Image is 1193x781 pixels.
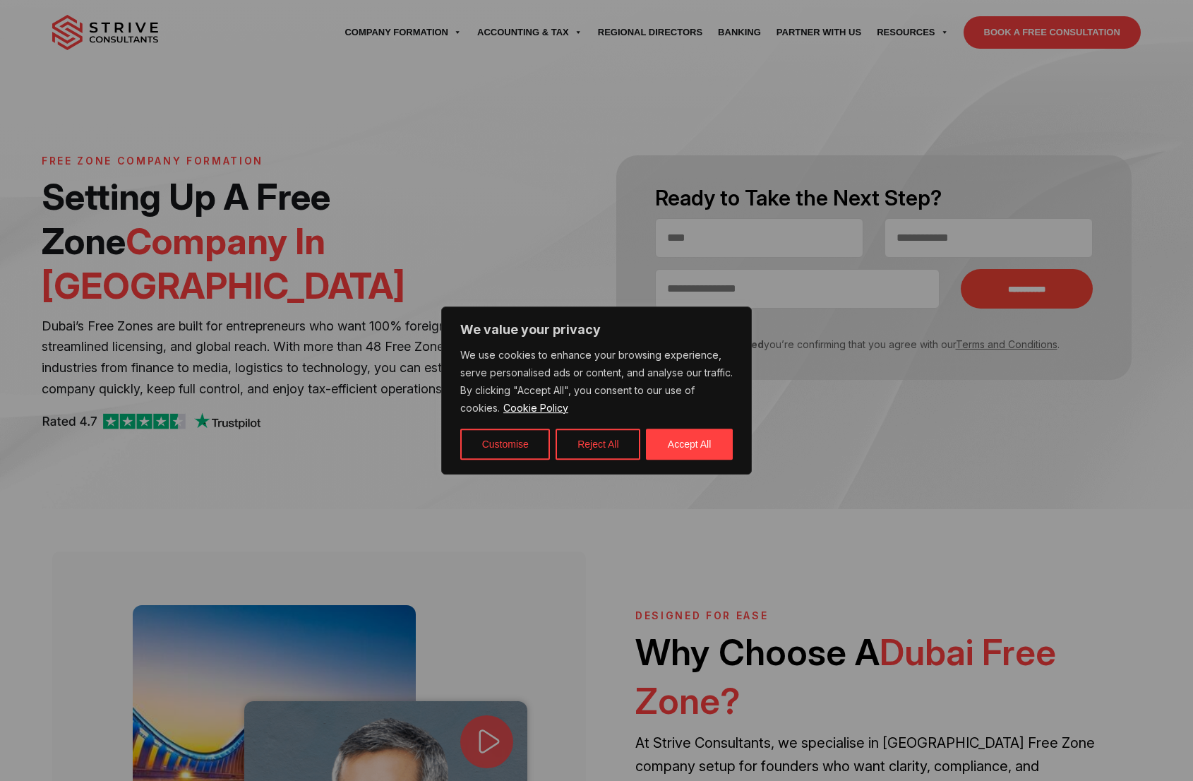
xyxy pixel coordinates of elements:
button: Customise [460,429,550,460]
p: We use cookies to enhance your browsing experience, serve personalised ads or content, and analys... [460,347,733,417]
button: Accept All [646,429,733,460]
div: We value your privacy [441,306,752,475]
p: We value your privacy [460,321,733,338]
a: Cookie Policy [503,401,569,415]
button: Reject All [556,429,640,460]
